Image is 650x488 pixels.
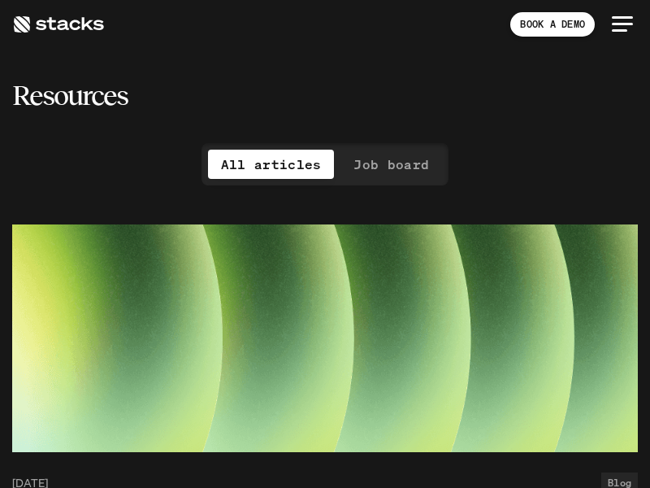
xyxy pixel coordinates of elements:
[12,81,638,111] h2: Resources
[510,12,595,37] a: BOOK A DEMO
[208,150,335,179] a: All articles
[353,153,429,176] p: Job board
[340,150,442,179] a: Job board
[221,153,322,176] p: All articles
[520,19,585,30] p: BOOK A DEMO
